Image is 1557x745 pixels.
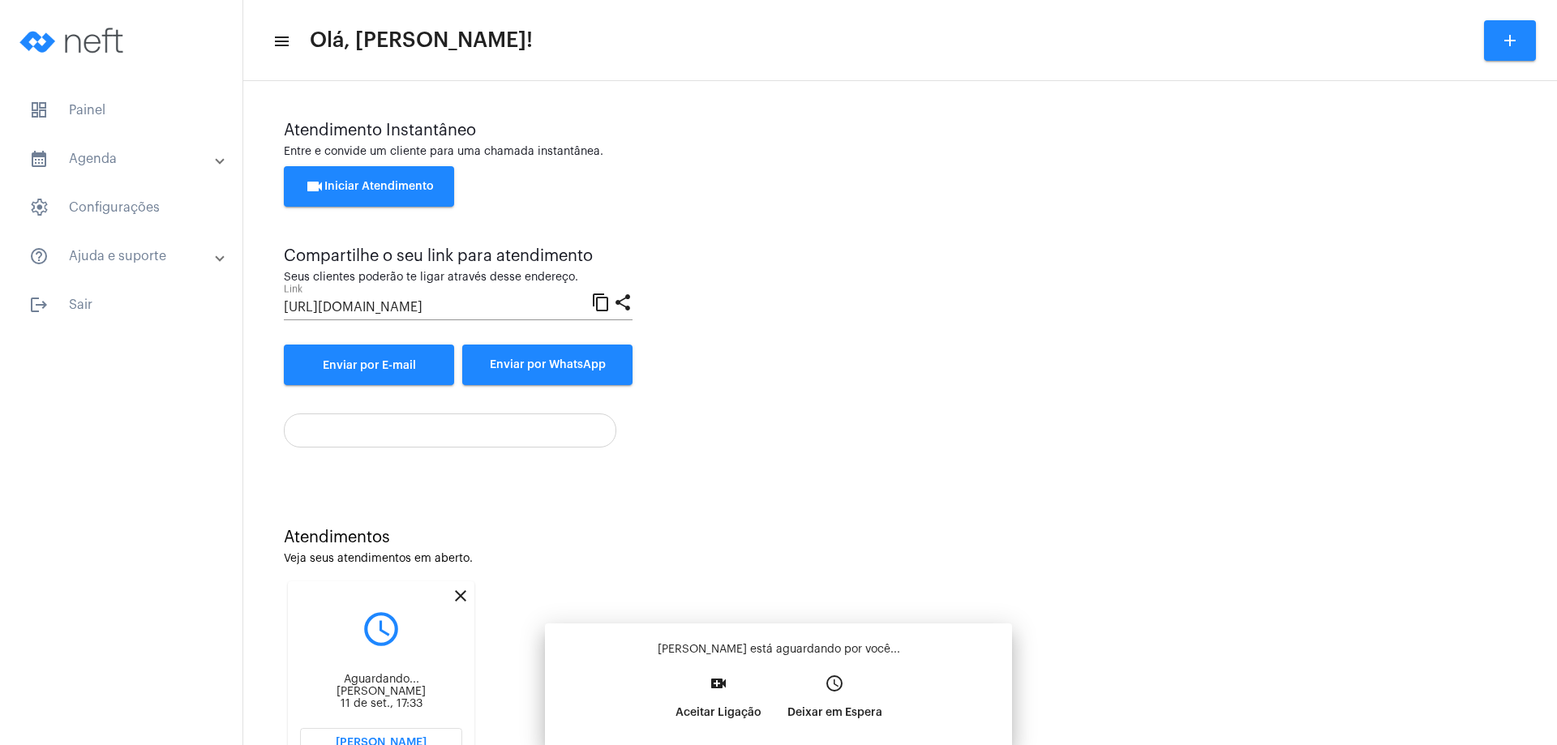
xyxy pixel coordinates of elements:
div: [PERSON_NAME] [300,686,462,698]
span: Iniciar Atendimento [305,181,434,192]
div: Compartilhe o seu link para atendimento [284,247,633,265]
mat-icon: videocam [305,177,324,196]
mat-icon: close [451,586,470,606]
p: Deixar em Espera [787,698,882,727]
div: Veja seus atendimentos em aberto. [284,553,1516,565]
div: Entre e convide um cliente para uma chamada instantânea. [284,146,1516,158]
button: Aceitar Ligação [663,669,774,739]
div: Aguardando... [300,674,462,686]
img: logo-neft-novo-2.png [13,8,135,73]
span: Configurações [16,188,226,227]
mat-icon: content_copy [591,292,611,311]
mat-icon: access_time [825,674,844,693]
p: Aceitar Ligação [676,698,761,727]
div: Atendimentos [284,529,1516,546]
div: Seus clientes poderão te ligar através desse endereço. [284,272,633,284]
span: sidenav icon [29,198,49,217]
span: Sair [16,285,226,324]
mat-icon: sidenav icon [272,32,289,51]
span: Enviar por WhatsApp [490,359,606,370]
span: Painel [16,91,226,130]
span: Olá, [PERSON_NAME]! [310,28,533,54]
mat-icon: sidenav icon [29,149,49,169]
mat-icon: share [613,292,633,311]
mat-icon: video_call [709,674,728,693]
span: sidenav icon [29,101,49,120]
mat-icon: sidenav icon [29,295,49,315]
div: Atendimento Instantâneo [284,122,1516,139]
p: [PERSON_NAME] está aguardando por você... [558,641,999,657]
mat-icon: sidenav icon [29,246,49,266]
mat-panel-title: Agenda [29,149,217,169]
mat-icon: query_builder [300,609,462,649]
span: Enviar por E-mail [323,360,416,371]
div: 11 de set., 17:33 [300,698,462,710]
mat-panel-title: Ajuda e suporte [29,246,217,266]
button: Deixar em Espera [774,669,895,739]
mat-icon: add [1500,31,1520,50]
